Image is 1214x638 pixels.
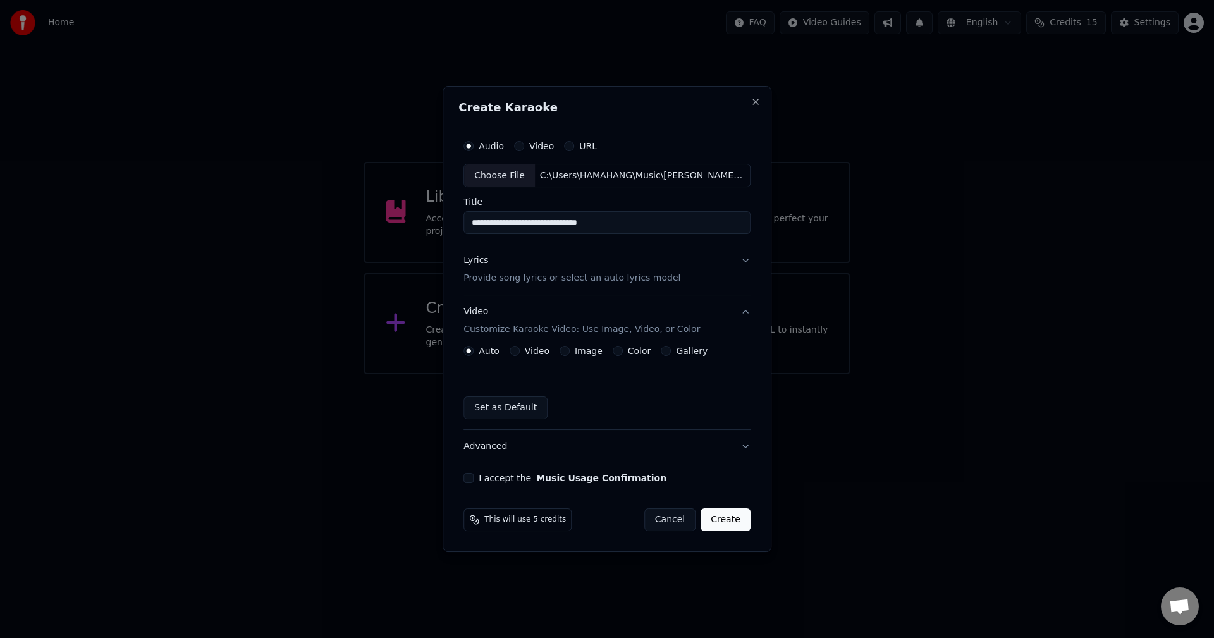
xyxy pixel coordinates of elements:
[463,323,700,336] p: Customize Karaoke Video: Use Image, Video, or Color
[644,508,696,531] button: Cancel
[628,347,651,355] label: Color
[529,142,554,150] label: Video
[479,474,666,482] label: I accept the
[535,169,750,182] div: C:\Users\HAMAHANG\Music\[PERSON_NAME] Ft. [PERSON_NAME] Az [PERSON_NAME].mp3
[479,347,500,355] label: Auto
[463,346,751,429] div: VideoCustomize Karaoke Video: Use Image, Video, or Color
[463,198,751,207] label: Title
[536,474,666,482] button: I accept the
[463,273,680,285] p: Provide song lyrics or select an auto lyrics model
[701,508,751,531] button: Create
[676,347,708,355] label: Gallery
[463,306,700,336] div: Video
[484,515,566,525] span: This will use 5 credits
[525,347,549,355] label: Video
[479,142,504,150] label: Audio
[464,164,535,187] div: Choose File
[579,142,597,150] label: URL
[458,102,756,113] h2: Create Karaoke
[463,396,548,419] button: Set as Default
[463,255,488,267] div: Lyrics
[463,245,751,295] button: LyricsProvide song lyrics or select an auto lyrics model
[575,347,603,355] label: Image
[463,430,751,463] button: Advanced
[463,296,751,347] button: VideoCustomize Karaoke Video: Use Image, Video, or Color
